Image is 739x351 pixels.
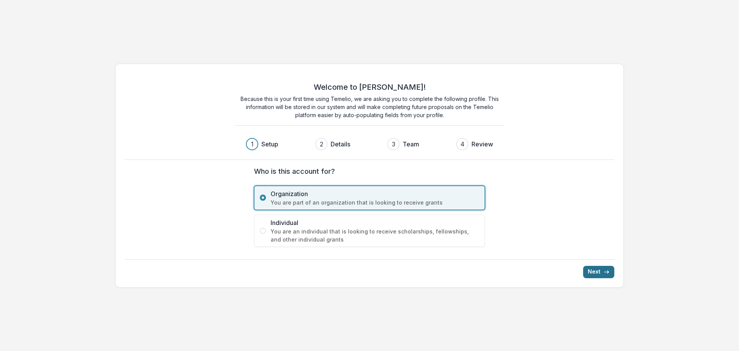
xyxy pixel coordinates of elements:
div: 3 [392,139,395,149]
span: You are part of an organization that is looking to receive grants [271,198,479,207]
h3: Review [471,139,493,149]
div: 4 [460,139,465,149]
button: Next [583,266,614,278]
h3: Team [403,139,419,149]
p: Because this is your first time using Temelio, we are asking you to complete the following profil... [235,95,504,119]
span: Organization [271,189,479,198]
label: Who is this account for? [254,166,480,176]
div: 2 [320,139,323,149]
h3: Setup [261,139,278,149]
span: You are an individual that is looking to receive scholarships, fellowships, and other individual ... [271,227,479,244]
span: Individual [271,218,479,227]
h3: Details [331,139,350,149]
div: 1 [251,139,254,149]
h2: Welcome to [PERSON_NAME]! [314,82,426,92]
div: Progress [246,138,493,150]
